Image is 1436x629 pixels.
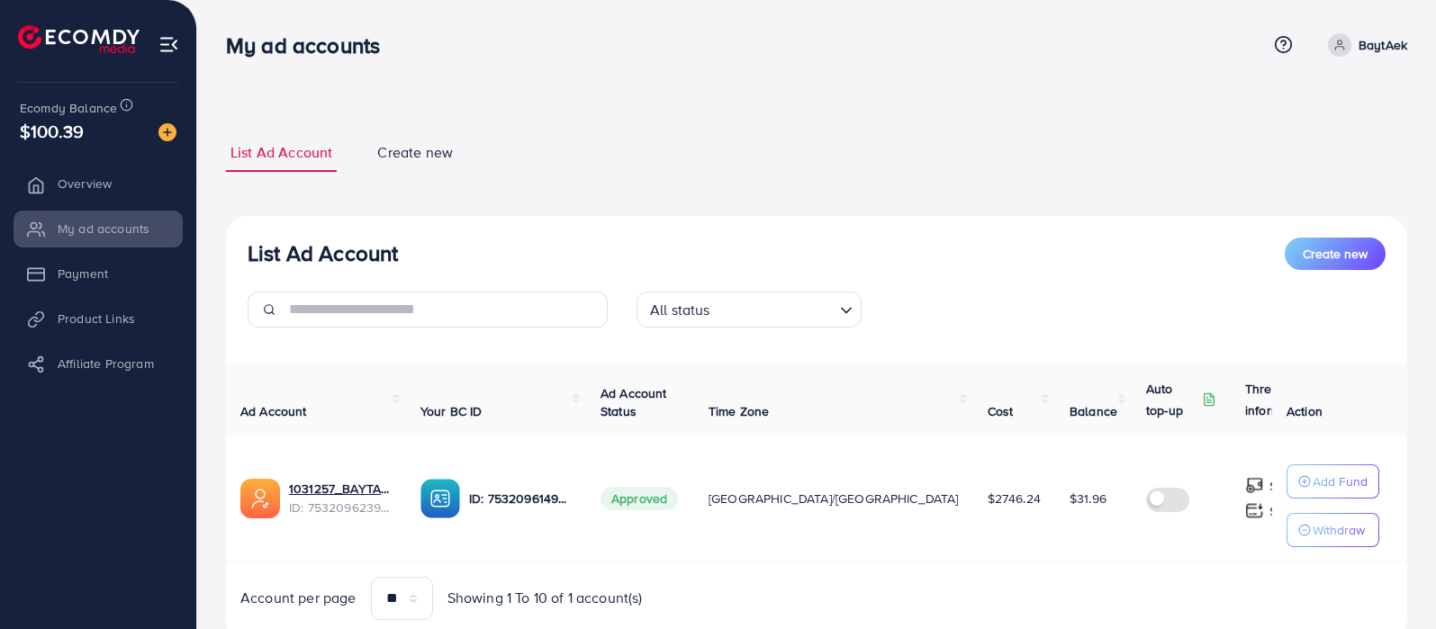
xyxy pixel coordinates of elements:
div: <span class='underline'>1031257_BAYTAEK_1753702824295</span></br>7532096239010316305 [289,480,392,517]
img: ic-ba-acc.ded83a64.svg [420,479,460,518]
p: Withdraw [1313,519,1365,541]
span: Time Zone [709,402,769,420]
img: image [158,123,176,141]
span: Account per page [240,588,357,608]
button: Add Fund [1287,464,1379,499]
span: ID: 7532096239010316305 [289,499,392,517]
span: Your BC ID [420,402,483,420]
span: Ecomdy Balance [20,99,117,117]
span: Showing 1 To 10 of 1 account(s) [447,588,643,608]
span: [GEOGRAPHIC_DATA]/[GEOGRAPHIC_DATA] [709,490,959,508]
span: All status [646,297,714,323]
span: Create new [377,142,453,163]
img: logo [18,25,140,53]
button: Create new [1285,238,1386,270]
span: Cost [988,402,1014,420]
span: $100.39 [20,118,84,144]
span: Ad Account Status [601,384,667,420]
span: $31.96 [1070,490,1106,508]
h3: My ad accounts [226,32,394,58]
img: ic-ads-acc.e4c84228.svg [240,479,280,518]
a: BaytAek [1321,33,1407,57]
p: $ --- [1269,500,1292,522]
span: Ad Account [240,402,307,420]
span: Approved [601,487,678,510]
p: $ --- [1269,475,1292,497]
a: 1031257_BAYTAEK_1753702824295 [289,480,392,498]
p: ID: 7532096149239529473 [469,488,572,509]
img: top-up amount [1245,501,1264,520]
span: List Ad Account [230,142,332,163]
span: Create new [1303,245,1368,263]
p: Threshold information [1245,378,1333,421]
img: top-up amount [1245,476,1264,495]
span: $2746.24 [988,490,1041,508]
button: Withdraw [1287,513,1379,547]
p: Auto top-up [1146,378,1198,421]
img: menu [158,34,179,55]
span: Action [1287,402,1323,420]
span: Balance [1070,402,1117,420]
h3: List Ad Account [248,240,398,266]
input: Search for option [716,293,833,323]
div: Search for option [637,292,862,328]
p: BaytAek [1359,34,1407,56]
p: Add Fund [1313,471,1368,492]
